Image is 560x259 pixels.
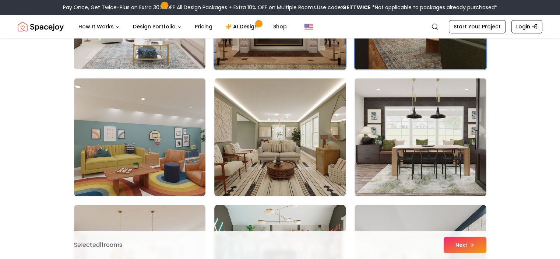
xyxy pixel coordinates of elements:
img: United States [304,22,313,31]
a: Login [511,20,542,33]
a: Shop [267,19,293,34]
p: Selected 11 room s [74,241,122,249]
nav: Global [18,15,542,38]
button: Next [444,237,486,253]
div: Pay Once, Get Twice-Plus an Extra 30% OFF All Design Packages + Extra 10% OFF on Multiple Rooms. [63,4,497,11]
button: Design Portfolio [127,19,187,34]
a: AI Design [220,19,266,34]
img: Room room-30 [355,78,486,196]
a: Start Your Project [449,20,506,33]
a: Spacejoy [18,19,64,34]
img: Room room-29 [214,78,346,196]
nav: Main [73,19,293,34]
img: Room room-28 [74,78,205,196]
a: Pricing [189,19,218,34]
span: Use code: [317,4,371,11]
button: How It Works [73,19,126,34]
span: *Not applicable to packages already purchased* [371,4,497,11]
b: GETTWICE [342,4,371,11]
img: Spacejoy Logo [18,19,64,34]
